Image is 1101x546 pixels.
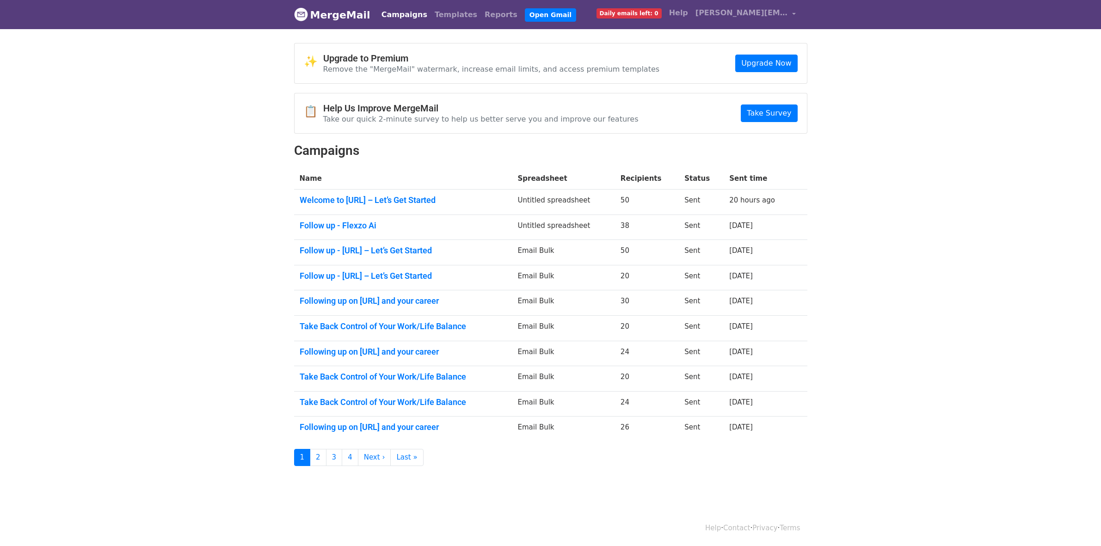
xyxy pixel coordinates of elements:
td: Email Bulk [512,265,615,290]
a: [DATE] [729,398,753,406]
a: [DATE] [729,246,753,255]
h2: Campaigns [294,143,807,159]
p: Take our quick 2-minute survey to help us better serve you and improve our features [323,114,639,124]
td: Sent [679,391,724,417]
th: Status [679,168,724,190]
td: Untitled spreadsheet [512,190,615,215]
a: [DATE] [729,322,753,331]
a: Open Gmail [525,8,576,22]
td: Sent [679,240,724,265]
p: Remove the "MergeMail" watermark, increase email limits, and access premium templates [323,64,660,74]
a: Follow up - [URL] – Let’s Get Started [300,271,507,281]
a: Follow up - [URL] – Let’s Get Started [300,245,507,256]
td: Sent [679,215,724,240]
a: Follow up - Flexzo Ai [300,221,507,231]
a: [DATE] [729,221,753,230]
a: Take Survey [741,104,797,122]
a: Next › [358,449,391,466]
td: Email Bulk [512,391,615,417]
a: Welcome to [URL] – Let’s Get Started [300,195,507,205]
td: 20 [615,316,679,341]
td: 20 [615,366,679,392]
img: MergeMail logo [294,7,308,21]
a: Privacy [752,524,777,532]
a: [PERSON_NAME][EMAIL_ADDRESS][PERSON_NAME] [692,4,800,25]
td: 26 [615,417,679,442]
iframe: Chat Widget [1055,502,1101,546]
a: Take Back Control of Your Work/Life Balance [300,372,507,382]
a: 1 [294,449,311,466]
td: Sent [679,316,724,341]
td: 50 [615,190,679,215]
th: Name [294,168,512,190]
a: Contact [723,524,750,532]
td: 30 [615,290,679,316]
a: 2 [310,449,326,466]
a: 4 [342,449,358,466]
a: [DATE] [729,423,753,431]
td: 24 [615,391,679,417]
a: [DATE] [729,373,753,381]
th: Spreadsheet [512,168,615,190]
a: Help [705,524,721,532]
a: Terms [780,524,800,532]
td: 24 [615,341,679,366]
a: Following up on [URL] and your career [300,422,507,432]
td: Email Bulk [512,316,615,341]
a: [DATE] [729,297,753,305]
a: [DATE] [729,272,753,280]
a: Templates [431,6,481,24]
td: Sent [679,417,724,442]
td: 50 [615,240,679,265]
a: Reports [481,6,521,24]
h4: Help Us Improve MergeMail [323,103,639,114]
td: Email Bulk [512,290,615,316]
td: Email Bulk [512,417,615,442]
span: [PERSON_NAME][EMAIL_ADDRESS][PERSON_NAME] [695,7,788,18]
a: Daily emails left: 0 [593,4,665,22]
a: Following up on [URL] and your career [300,347,507,357]
td: 20 [615,265,679,290]
td: Untitled spreadsheet [512,215,615,240]
a: Help [665,4,692,22]
span: ✨ [304,55,323,68]
a: 20 hours ago [729,196,775,204]
td: Email Bulk [512,366,615,392]
td: Sent [679,366,724,392]
th: Recipients [615,168,679,190]
a: Take Back Control of Your Work/Life Balance [300,397,507,407]
a: MergeMail [294,5,370,25]
a: Take Back Control of Your Work/Life Balance [300,321,507,331]
a: Last » [390,449,423,466]
span: 📋 [304,105,323,118]
td: Sent [679,341,724,366]
a: 3 [326,449,343,466]
a: Campaigns [378,6,431,24]
td: Sent [679,290,724,316]
td: Email Bulk [512,341,615,366]
td: Email Bulk [512,240,615,265]
td: Sent [679,190,724,215]
a: Following up on [URL] and your career [300,296,507,306]
td: 38 [615,215,679,240]
span: Daily emails left: 0 [597,8,662,18]
a: Upgrade Now [735,55,797,72]
td: Sent [679,265,724,290]
h4: Upgrade to Premium [323,53,660,64]
th: Sent time [724,168,793,190]
a: [DATE] [729,348,753,356]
